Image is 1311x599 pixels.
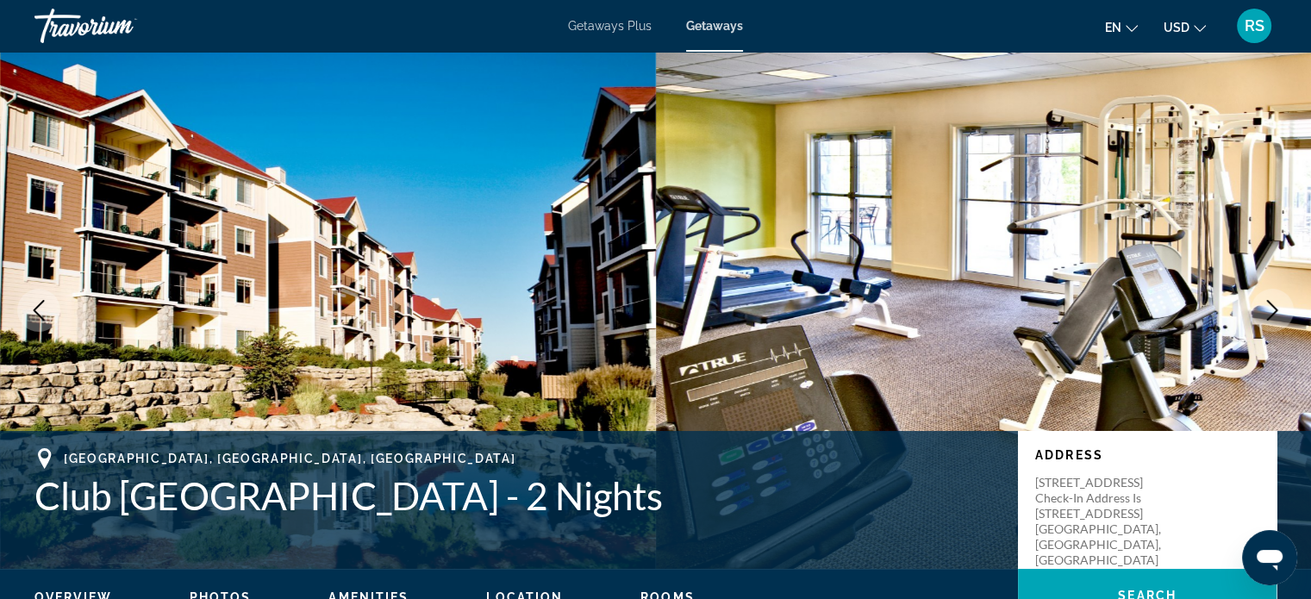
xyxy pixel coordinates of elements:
[1105,15,1138,40] button: Change language
[34,3,207,48] a: Travorium
[17,289,60,332] button: Previous image
[64,452,515,465] span: [GEOGRAPHIC_DATA], [GEOGRAPHIC_DATA], [GEOGRAPHIC_DATA]
[34,473,1001,518] h1: Club [GEOGRAPHIC_DATA] - 2 Nights
[1242,530,1297,585] iframe: Button to launch messaging window
[1164,21,1189,34] span: USD
[1164,15,1206,40] button: Change currency
[1245,17,1264,34] span: RS
[1251,289,1294,332] button: Next image
[1035,448,1259,462] p: Address
[1105,21,1121,34] span: en
[1035,475,1173,568] p: [STREET_ADDRESS] Check-in Address is [STREET_ADDRESS] [GEOGRAPHIC_DATA], [GEOGRAPHIC_DATA], [GEOG...
[568,19,652,33] a: Getaways Plus
[1232,8,1277,44] button: User Menu
[686,19,743,33] a: Getaways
